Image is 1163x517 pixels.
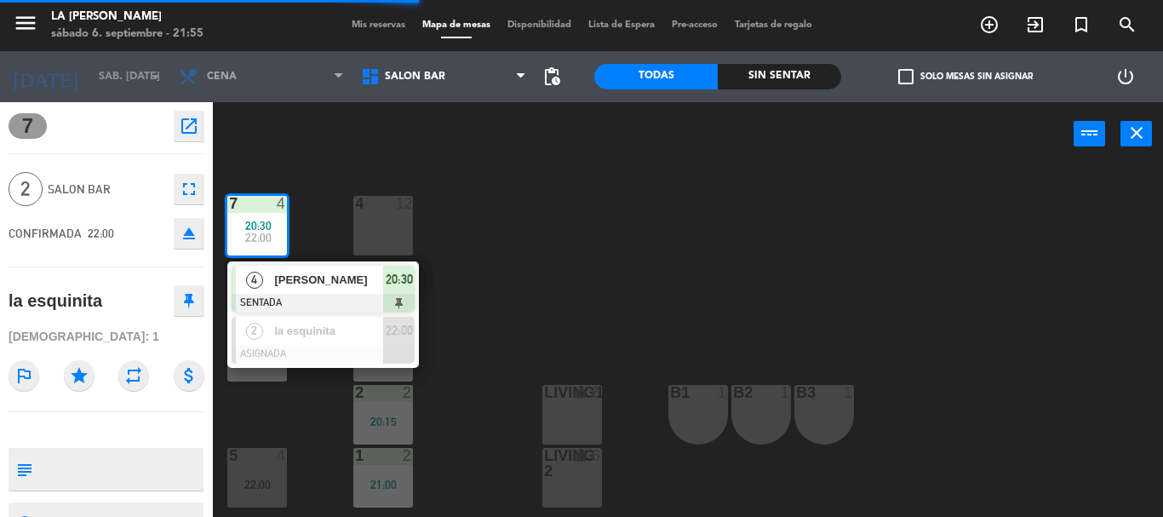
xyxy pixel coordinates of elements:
[396,196,413,211] div: 12
[246,323,263,340] span: 2
[229,448,230,463] div: 5
[781,385,791,400] div: 1
[9,322,204,352] div: [DEMOGRAPHIC_DATA]: 1
[353,416,413,428] div: 20:15
[726,20,821,30] span: Tarjetas de regalo
[663,20,726,30] span: Pre-acceso
[355,385,356,400] div: 2
[1117,14,1137,35] i: search
[274,322,383,340] span: la esquinita
[386,269,413,290] span: 20:30
[979,14,1000,35] i: add_circle_outline
[580,20,663,30] span: Lista de Espera
[13,10,38,42] button: menu
[179,223,199,244] i: eject
[64,360,95,391] i: star
[51,26,203,43] div: sábado 6. septiembre - 21:55
[1071,14,1091,35] i: turned_in_not
[592,448,602,463] div: 6
[574,448,588,462] i: lock
[403,385,413,400] div: 2
[718,385,728,400] div: 1
[51,9,203,26] div: La [PERSON_NAME]
[245,219,272,233] span: 20:30
[174,218,204,249] button: eject
[174,174,204,204] button: fullscreen
[13,10,38,36] i: menu
[544,385,545,400] div: lIVING1
[48,180,165,199] span: SALON BAR
[355,448,356,463] div: 1
[146,66,166,87] i: arrow_drop_down
[1080,123,1100,143] i: power_input
[796,385,797,400] div: B3
[88,227,114,240] span: 22:00
[733,385,734,400] div: B2
[118,360,149,391] i: repeat
[245,231,272,244] span: 22:00
[499,20,580,30] span: Disponibilidad
[403,448,413,463] div: 2
[1126,123,1147,143] i: close
[9,360,39,391] i: outlined_flag
[414,20,499,30] span: Mapa de mesas
[277,196,287,211] div: 4
[385,71,445,83] span: SALON BAR
[229,196,230,211] div: 7
[9,227,82,240] span: CONFIRMADA
[386,320,413,341] span: 22:00
[227,479,287,491] div: 22:00
[844,385,854,400] div: 1
[179,116,199,136] i: open_in_new
[670,385,671,400] div: B1
[274,271,383,289] span: [PERSON_NAME]
[9,287,102,315] div: la esquinita
[898,69,1033,84] label: Solo mesas sin asignar
[9,172,43,206] span: 2
[353,479,413,491] div: 21:00
[898,69,914,84] span: check_box_outline_blank
[246,272,263,289] span: 4
[277,448,287,463] div: 4
[541,66,562,87] span: pending_actions
[1120,121,1152,146] button: close
[9,113,47,139] span: 7
[343,20,414,30] span: Mis reservas
[718,64,841,89] div: Sin sentar
[174,111,204,141] button: open_in_new
[1115,66,1136,87] i: power_settings_new
[1025,14,1046,35] i: exit_to_app
[207,71,237,83] span: Cena
[174,360,204,391] i: attach_money
[592,385,602,400] div: 6
[355,196,356,211] div: 4
[179,179,199,199] i: fullscreen
[574,385,588,399] i: lock
[14,460,33,479] i: subject
[1074,121,1105,146] button: power_input
[544,448,545,479] div: LIVING 2
[594,64,718,89] div: Todas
